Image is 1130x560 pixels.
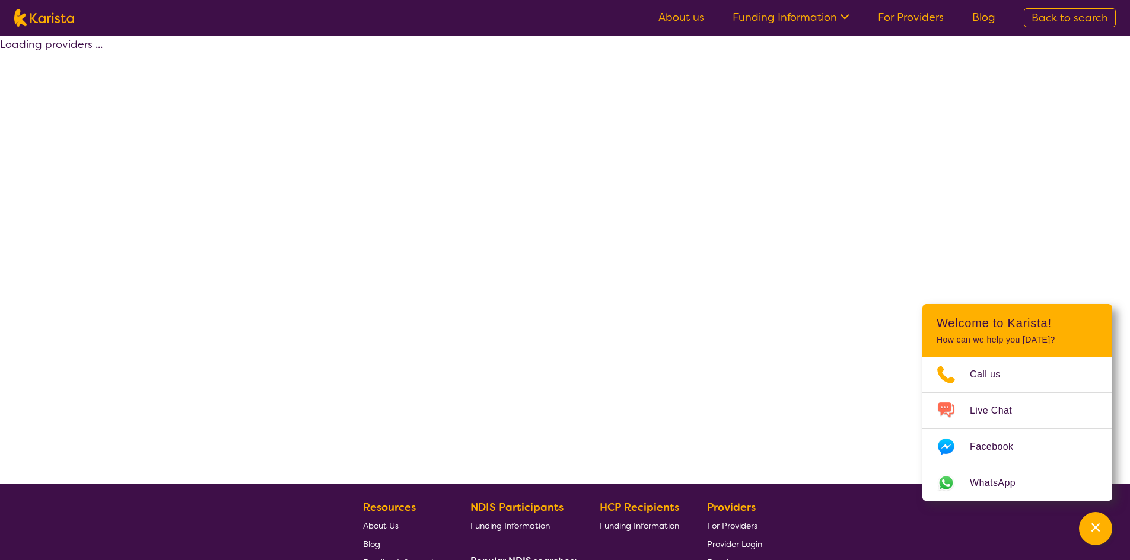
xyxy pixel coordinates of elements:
span: Facebook [970,438,1027,456]
span: Funding Information [600,520,679,531]
div: Channel Menu [922,304,1112,501]
a: Web link opens in a new tab. [922,465,1112,501]
img: Karista logo [14,9,74,27]
ul: Choose channel [922,357,1112,501]
a: Back to search [1024,8,1116,27]
span: Provider Login [707,539,762,549]
a: About Us [363,516,443,535]
a: For Providers [707,516,762,535]
a: Funding Information [600,516,679,535]
span: About Us [363,520,399,531]
a: Provider Login [707,535,762,553]
h2: Welcome to Karista! [937,316,1098,330]
b: HCP Recipients [600,500,679,514]
span: Live Chat [970,402,1026,420]
p: How can we help you [DATE]? [937,335,1098,345]
b: NDIS Participants [470,500,564,514]
span: For Providers [707,520,757,531]
a: Blog [972,10,995,24]
span: Blog [363,539,380,549]
a: Blog [363,535,443,553]
a: For Providers [878,10,944,24]
span: Back to search [1032,11,1108,25]
span: Call us [970,366,1015,383]
button: Channel Menu [1079,512,1112,545]
b: Resources [363,500,416,514]
a: Funding Information [733,10,849,24]
span: Funding Information [470,520,550,531]
a: About us [658,10,704,24]
b: Providers [707,500,756,514]
span: WhatsApp [970,474,1030,492]
a: Funding Information [470,516,572,535]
